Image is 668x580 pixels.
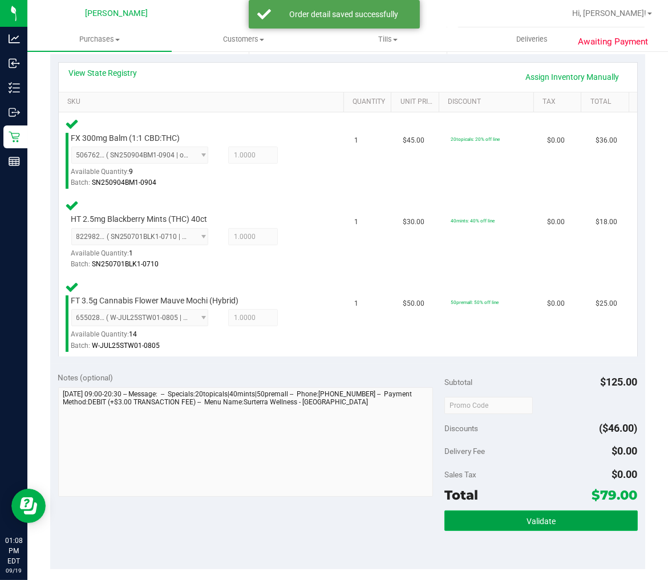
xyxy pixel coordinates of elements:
[444,378,472,387] span: Subtotal
[9,131,20,143] inline-svg: Retail
[612,445,638,457] span: $0.00
[11,489,46,523] iframe: Resource center
[527,517,556,526] span: Validate
[71,326,216,348] div: Available Quantity:
[67,98,339,107] a: SKU
[403,298,424,309] span: $50.00
[27,27,172,51] a: Purchases
[403,217,424,228] span: $30.00
[501,34,563,44] span: Deliveries
[353,98,387,107] a: Quantity
[403,135,424,146] span: $45.00
[129,168,133,176] span: 9
[316,34,459,44] span: Tills
[572,9,646,18] span: Hi, [PERSON_NAME]!
[451,218,495,224] span: 40mints: 40% off line
[444,510,638,531] button: Validate
[58,373,114,382] span: Notes (optional)
[448,98,529,107] a: Discount
[451,136,500,142] span: 20topicals: 20% off line
[444,470,476,479] span: Sales Tax
[27,34,172,44] span: Purchases
[548,298,565,309] span: $0.00
[71,245,216,267] div: Available Quantity:
[519,67,627,87] a: Assign Inventory Manually
[600,422,638,434] span: ($46.00)
[444,397,533,414] input: Promo Code
[592,487,638,503] span: $79.00
[92,179,157,186] span: SN250904BM1-0904
[277,9,411,20] div: Order detail saved successfully
[400,98,435,107] a: Unit Price
[129,330,137,338] span: 14
[9,82,20,94] inline-svg: Inventory
[444,447,485,456] span: Delivery Fee
[85,9,148,18] span: [PERSON_NAME]
[601,376,638,388] span: $125.00
[71,214,208,225] span: HT 2.5mg Blackberry Mints (THC) 40ct
[590,98,625,107] a: Total
[355,217,359,228] span: 1
[69,67,137,79] a: View State Registry
[92,260,159,268] span: SN250701BLK1-0710
[71,342,91,350] span: Batch:
[355,298,359,309] span: 1
[444,487,478,503] span: Total
[5,566,22,575] p: 09/19
[9,58,20,69] inline-svg: Inbound
[548,217,565,228] span: $0.00
[596,217,617,228] span: $18.00
[460,27,604,51] a: Deliveries
[355,135,359,146] span: 1
[596,298,617,309] span: $25.00
[129,249,133,257] span: 1
[9,156,20,167] inline-svg: Reports
[71,164,216,186] div: Available Quantity:
[172,27,316,51] a: Customers
[5,536,22,566] p: 01:08 PM EDT
[71,260,91,268] span: Batch:
[596,135,617,146] span: $36.00
[444,418,478,439] span: Discounts
[578,35,648,48] span: Awaiting Payment
[451,299,499,305] span: 50premall: 50% off line
[548,135,565,146] span: $0.00
[315,27,460,51] a: Tills
[9,33,20,44] inline-svg: Analytics
[71,295,239,306] span: FT 3.5g Cannabis Flower Mauve Mochi (Hybrid)
[172,34,315,44] span: Customers
[9,107,20,118] inline-svg: Outbound
[71,179,91,186] span: Batch:
[612,468,638,480] span: $0.00
[543,98,577,107] a: Tax
[71,133,180,144] span: FX 300mg Balm (1:1 CBD:THC)
[92,342,160,350] span: W-JUL25STW01-0805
